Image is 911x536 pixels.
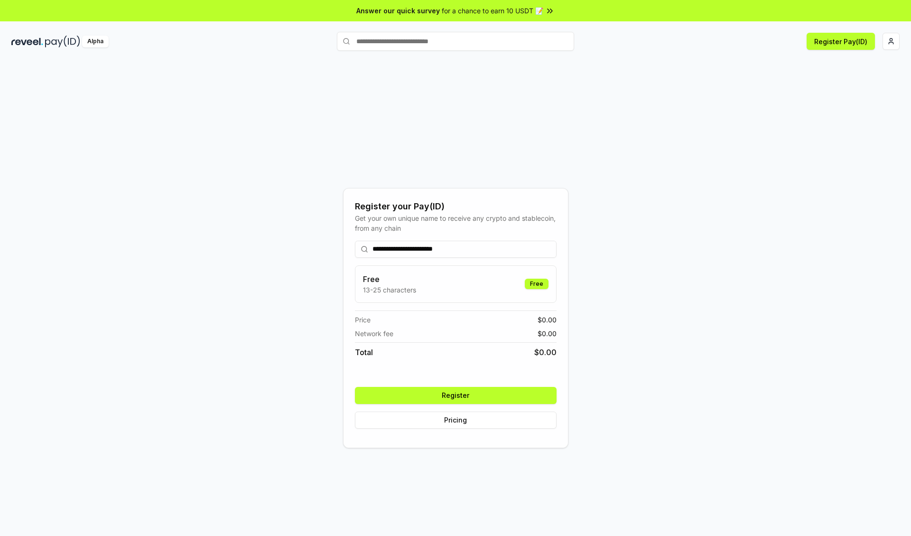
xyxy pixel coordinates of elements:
[11,36,43,47] img: reveel_dark
[807,33,875,50] button: Register Pay(ID)
[442,6,543,16] span: for a chance to earn 10 USDT 📝
[356,6,440,16] span: Answer our quick survey
[82,36,109,47] div: Alpha
[538,315,557,325] span: $ 0.00
[355,412,557,429] button: Pricing
[355,315,371,325] span: Price
[355,200,557,213] div: Register your Pay(ID)
[538,329,557,339] span: $ 0.00
[355,347,373,358] span: Total
[355,213,557,233] div: Get your own unique name to receive any crypto and stablecoin, from any chain
[363,285,416,295] p: 13-25 characters
[534,347,557,358] span: $ 0.00
[525,279,548,289] div: Free
[363,273,416,285] h3: Free
[45,36,80,47] img: pay_id
[355,329,393,339] span: Network fee
[355,387,557,404] button: Register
